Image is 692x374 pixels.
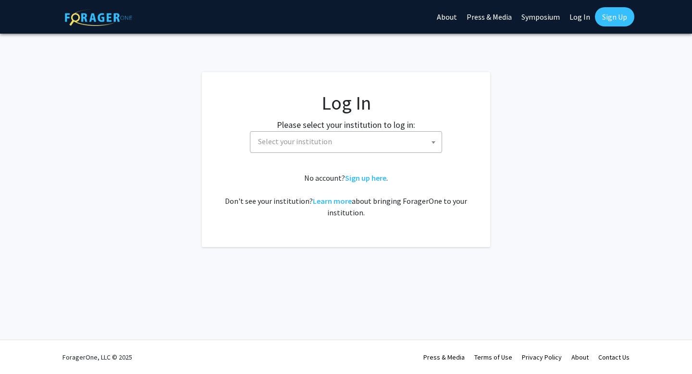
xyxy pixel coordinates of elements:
[221,91,471,114] h1: Log In
[595,7,634,26] a: Sign Up
[571,353,589,362] a: About
[474,353,512,362] a: Terms of Use
[250,131,442,153] span: Select your institution
[522,353,562,362] a: Privacy Policy
[598,353,630,362] a: Contact Us
[258,137,332,146] span: Select your institution
[277,118,415,131] label: Please select your institution to log in:
[221,172,471,218] div: No account? . Don't see your institution? about bringing ForagerOne to your institution.
[345,173,386,183] a: Sign up here
[62,340,132,374] div: ForagerOne, LLC © 2025
[423,353,465,362] a: Press & Media
[254,132,442,151] span: Select your institution
[313,196,352,206] a: Learn more about bringing ForagerOne to your institution
[65,9,132,26] img: ForagerOne Logo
